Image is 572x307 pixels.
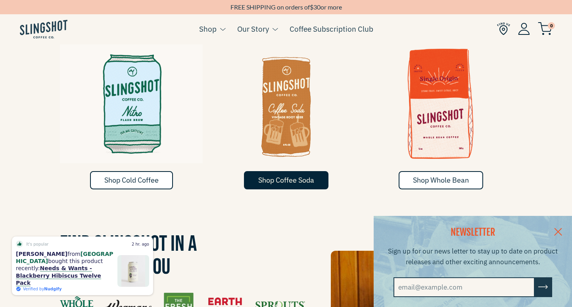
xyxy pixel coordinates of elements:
[369,44,512,163] img: Whole Bean Coffee
[244,171,328,189] a: Shop Coffee Soda
[258,175,314,185] span: Shop Coffee Soda
[538,24,552,34] a: 0
[313,3,321,11] span: 30
[518,23,530,35] img: Account
[497,22,510,35] img: Find Us
[60,44,203,163] img: Cold & Flash Brew
[399,171,483,189] a: Shop Whole Bean
[199,23,217,35] a: Shop
[548,22,555,29] span: 0
[369,44,512,171] a: Whole Bean Coffee
[413,175,469,185] span: Shop Whole Bean
[104,175,159,185] span: Shop Cold Coffee
[290,23,373,35] a: Coffee Subscription Club
[538,22,552,35] img: cart
[393,277,535,297] input: email@example.com
[60,44,203,171] a: Cold & Flash Brew
[384,226,562,239] h2: NEWSLETTER
[384,246,562,267] p: Sign up for our news letter to stay up to date on product releases and other exciting announcements.
[90,171,173,189] a: Shop Cold Coffee
[215,44,357,163] img: Coffee Soda
[215,44,357,171] a: Coffee Soda
[237,23,269,35] a: Our Story
[310,3,313,11] span: $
